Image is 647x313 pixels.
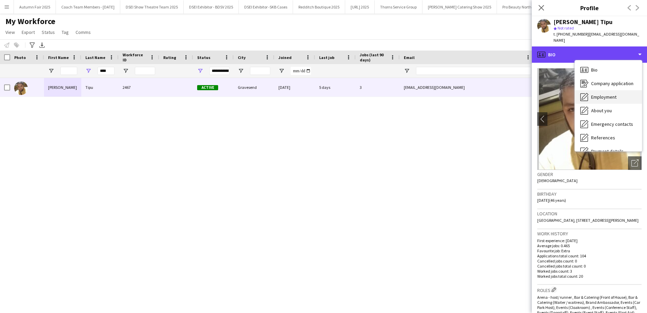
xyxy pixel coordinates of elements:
[163,55,176,60] span: Rating
[5,16,55,26] span: My Workforce
[591,107,612,114] span: About you
[558,25,574,31] span: Not rated
[60,67,77,75] input: First Name Filter Input
[400,78,535,97] div: [EMAIL_ADDRESS][DOMAIN_NAME]
[98,67,114,75] input: Last Name Filter Input
[22,29,35,35] span: Export
[73,28,93,37] a: Comms
[537,68,642,170] img: Crew avatar or photo
[537,243,642,248] p: Average jobs: 0.465
[575,90,642,104] div: Employment
[537,286,642,293] h3: Roles
[575,131,642,144] div: References
[197,85,218,90] span: Active
[575,77,642,90] div: Company application
[278,55,292,60] span: Joined
[628,156,642,170] div: Open photos pop-in
[537,263,642,269] p: Cancelled jobs total count: 0
[197,55,210,60] span: Status
[59,28,71,37] a: Tag
[123,68,129,74] button: Open Filter Menu
[319,55,334,60] span: Last job
[360,52,388,62] span: Jobs (last 90 days)
[250,67,270,75] input: City Filter Input
[14,81,28,95] img: Sheraz Tipu
[14,55,26,60] span: Photo
[5,29,15,35] span: View
[375,0,422,14] button: Thorns Service Group
[532,46,647,63] div: Bio
[537,258,642,263] p: Cancelled jobs count: 0
[537,178,578,183] span: [DEMOGRAPHIC_DATA]
[14,0,56,14] button: Autumn Fair 2025
[238,68,244,74] button: Open Filter Menu
[274,78,315,97] div: [DATE]
[44,78,81,97] div: [PERSON_NAME]
[404,55,415,60] span: Email
[497,0,583,14] button: Pro Beauty North & Aesthetic Medicine 2025
[19,28,38,37] a: Export
[42,29,55,35] span: Status
[537,253,642,258] p: Applications total count: 104
[48,68,54,74] button: Open Filter Menu
[422,0,497,14] button: [PERSON_NAME] Catering Show 2025
[532,3,647,12] h3: Profile
[537,269,642,274] p: Worked jobs count: 3
[554,32,589,37] span: t. [PHONE_NUMBER]
[554,19,612,25] div: [PERSON_NAME] Tipu
[3,28,18,37] a: View
[85,68,91,74] button: Open Filter Menu
[39,28,58,37] a: Status
[591,94,617,100] span: Employment
[38,41,46,49] app-action-btn: Export XLSX
[404,68,410,74] button: Open Filter Menu
[345,0,375,14] button: [URL] 2025
[575,63,642,77] div: Bio
[554,32,639,43] span: | [EMAIL_ADDRESS][DOMAIN_NAME]
[291,67,311,75] input: Joined Filter Input
[278,68,285,74] button: Open Filter Menu
[356,78,400,97] div: 3
[575,104,642,117] div: About you
[537,274,642,279] p: Worked jobs total count: 20
[81,78,119,97] div: Tipu
[537,238,642,243] p: First experience: [DATE]
[28,41,36,49] app-action-btn: Advanced filters
[416,67,531,75] input: Email Filter Input
[239,0,293,14] button: DSEI Exhibitor -SKB Cases
[120,0,184,14] button: DSEI Show Theatre Team 2025
[184,0,239,14] button: DSEI Exhibitor - BDSV 2025
[119,78,159,97] div: 2467
[76,29,91,35] span: Comms
[575,144,642,158] div: Payment details
[48,55,69,60] span: First Name
[591,67,598,73] span: Bio
[123,52,147,62] span: Workforce ID
[591,148,624,154] span: Payment details
[293,0,345,14] button: Redditch Boutique 2025
[85,55,105,60] span: Last Name
[537,191,642,197] h3: Birthday
[537,231,642,237] h3: Work history
[537,171,642,177] h3: Gender
[575,117,642,131] div: Emergency contacts
[234,78,274,97] div: Gravesend
[197,68,203,74] button: Open Filter Menu
[591,135,615,141] span: References
[62,29,69,35] span: Tag
[537,211,642,217] h3: Location
[238,55,246,60] span: City
[537,198,566,203] span: [DATE] (46 years)
[537,248,642,253] p: Favourite job: Extra
[591,121,633,127] span: Emergency contacts
[315,78,356,97] div: 5 days
[591,80,633,86] span: Company application
[135,67,155,75] input: Workforce ID Filter Input
[537,218,639,223] span: [GEOGRAPHIC_DATA], [STREET_ADDRESS][PERSON_NAME]
[56,0,120,14] button: Coach Team Members - [DATE]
